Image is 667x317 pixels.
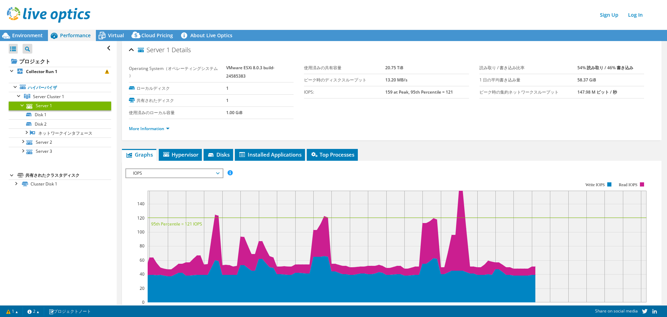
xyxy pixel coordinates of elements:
[385,89,453,95] b: 159 at Peak, 95th Percentile = 121
[9,137,111,146] a: Server 2
[226,110,242,116] b: 1.00 GiB
[577,65,633,71] b: 54% 読み取り / 46% 書き込み
[140,271,145,277] text: 40
[129,126,170,132] a: More Information
[619,182,637,187] text: Read IOPS
[26,69,57,74] b: Collector Run 1
[304,77,385,84] label: ピーク時のディスクスループット
[304,64,385,71] label: 使用済みの共有容量
[479,89,578,96] label: ピーク時の集約ネットワークスループット
[226,85,229,91] b: 1
[137,215,145,221] text: 120
[9,180,111,189] a: Cluster Disk 1
[142,299,145,305] text: 0
[207,151,230,158] span: Disks
[140,257,145,263] text: 60
[9,147,111,156] a: Server 3
[9,83,111,92] a: ハイパーバイザ
[125,151,153,158] span: Graphs
[9,128,111,137] a: ネットワークインタフェース
[141,32,173,39] span: Cloud Pricing
[7,7,90,23] img: live_optics_svg.svg
[140,285,145,291] text: 20
[129,97,226,104] label: 共有されたディスク
[1,307,23,316] a: 1
[479,77,578,84] label: 1 日の平均書き込み量
[140,243,145,249] text: 80
[60,32,91,39] span: Performance
[108,32,124,39] span: Virtual
[33,94,64,100] span: Server Cluster 1
[178,30,238,41] a: About Live Optics
[625,10,646,20] a: Log In
[577,77,596,83] b: 58.37 GiB
[9,119,111,128] a: Disk 2
[595,308,638,314] span: Share on social media
[577,89,617,95] b: 147.98 M ビット / 秒
[310,151,354,158] span: Top Processes
[130,169,219,177] span: IOPS
[172,46,191,54] span: Details
[385,65,403,71] b: 20.75 TiB
[304,89,385,96] label: IOPS:
[585,182,605,187] text: Write IOPS
[596,10,622,20] a: Sign Up
[9,101,111,110] a: Server 1
[137,201,145,207] text: 140
[226,97,229,103] b: 1
[12,32,43,39] span: Environment
[25,171,111,180] div: 共有されたクラスタディスク
[151,221,202,227] text: 95th Percentile = 121 IOPS
[162,151,198,158] span: Hypervisor
[138,47,170,54] span: Server 1
[479,64,578,71] label: 読み取り / 書き込み比率
[23,307,44,316] a: 2
[44,307,96,316] a: プロジェクトノート
[129,65,226,79] label: Operating System（オペレーティングシステム ）
[129,109,226,116] label: 使用済みのローカル容量
[9,110,111,119] a: Disk 1
[9,67,111,76] a: Collector Run 1
[238,151,302,158] span: Installed Applications
[226,65,274,79] b: VMware ESXi 8.0.3 build-24585383
[129,85,226,92] label: ローカルディスク
[385,77,407,83] b: 13.20 MB/s
[9,56,111,67] a: プロジェクト
[137,229,145,235] text: 100
[9,92,111,101] a: Server Cluster 1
